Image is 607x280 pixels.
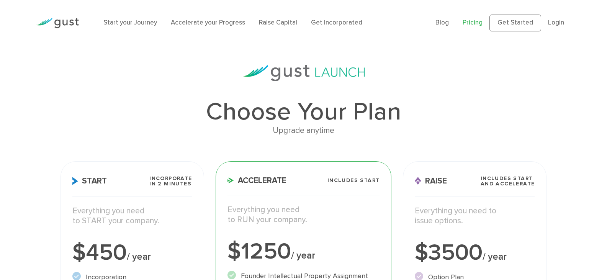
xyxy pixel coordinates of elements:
div: $450 [72,241,192,264]
span: / year [127,251,151,262]
span: Accelerate [227,177,286,185]
a: Accelerate your Progress [171,19,245,26]
img: gust-launch-logos.svg [242,65,365,81]
p: Everything you need to RUN your company. [227,205,380,225]
div: Upgrade anytime [61,124,547,137]
span: Includes START [327,178,380,183]
a: Pricing [463,19,483,26]
div: $3500 [415,241,535,264]
a: Get Incorporated [311,19,362,26]
a: Blog [435,19,449,26]
span: Includes START and ACCELERATE [481,176,535,187]
a: Login [548,19,564,26]
img: Accelerate Icon [227,177,234,183]
img: Raise Icon [415,177,421,185]
span: Start [72,177,107,185]
div: $1250 [227,240,380,263]
a: Start your Journey [103,19,157,26]
a: Get Started [489,15,541,31]
img: Start Icon X2 [72,177,78,185]
span: / year [291,250,315,261]
a: Raise Capital [259,19,297,26]
img: Gust Logo [36,18,79,28]
span: / year [483,251,507,262]
h1: Choose Your Plan [61,100,547,124]
span: Incorporate in 2 Minutes [149,176,192,187]
p: Everything you need to START your company. [72,206,192,226]
p: Everything you need to issue options. [415,206,535,226]
span: Raise [415,177,447,185]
